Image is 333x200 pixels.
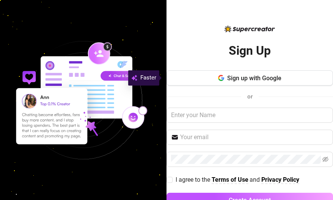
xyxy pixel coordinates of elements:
[227,75,281,82] span: Sign up with Google
[225,25,275,32] img: logo-BBDzfeDw.svg
[180,133,328,142] input: Your email
[322,156,328,162] span: eye-invisible
[247,93,253,100] span: or
[229,43,271,59] h2: Sign Up
[140,73,156,83] span: Faster
[176,176,212,183] span: I agree to the
[250,176,261,183] span: and
[261,176,299,183] strong: Privacy Policy
[166,70,333,86] button: Sign up with Google
[212,176,248,183] strong: Terms of Use
[261,176,299,184] a: Privacy Policy
[131,73,137,83] img: svg%3e
[166,108,333,123] input: Enter your Name
[212,176,248,184] a: Terms of Use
